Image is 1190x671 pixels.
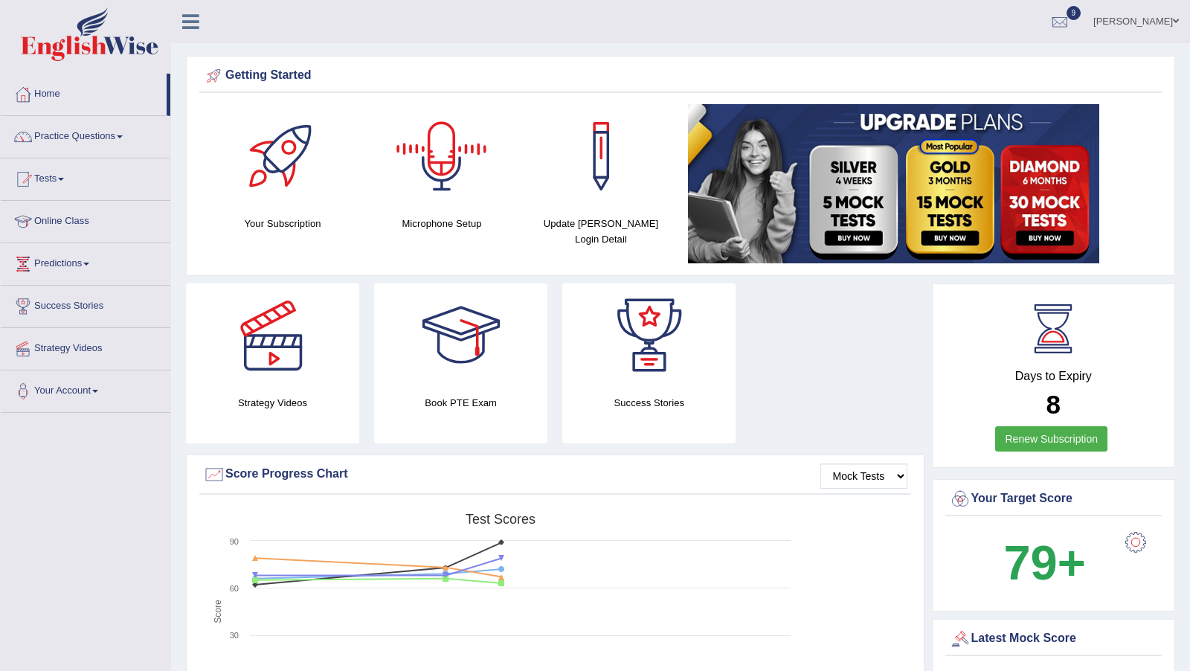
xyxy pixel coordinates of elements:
tspan: Test scores [466,512,535,527]
a: Renew Subscription [995,426,1107,452]
text: 30 [230,631,239,640]
a: Practice Questions [1,116,170,153]
h4: Book PTE Exam [374,395,547,411]
h4: Days to Expiry [949,370,1159,383]
h4: Microphone Setup [370,216,514,231]
h4: Your Subscription [210,216,355,231]
h4: Success Stories [562,395,736,411]
div: Your Target Score [949,488,1159,510]
a: Home [1,74,167,111]
div: Score Progress Chart [203,463,907,486]
a: Your Account [1,370,170,408]
b: 8 [1046,390,1061,419]
tspan: Score [213,600,223,623]
b: 79+ [1003,536,1085,590]
h4: Strategy Videos [186,395,359,411]
div: Latest Mock Score [949,628,1159,650]
a: Predictions [1,243,170,280]
a: Tests [1,158,170,196]
text: 60 [230,584,239,593]
h4: Update [PERSON_NAME] Login Detail [529,216,673,247]
text: 90 [230,537,239,546]
a: Success Stories [1,286,170,323]
div: Getting Started [203,65,1158,87]
img: small5.jpg [688,104,1099,263]
a: Online Class [1,201,170,238]
span: 9 [1067,6,1081,20]
a: Strategy Videos [1,328,170,365]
